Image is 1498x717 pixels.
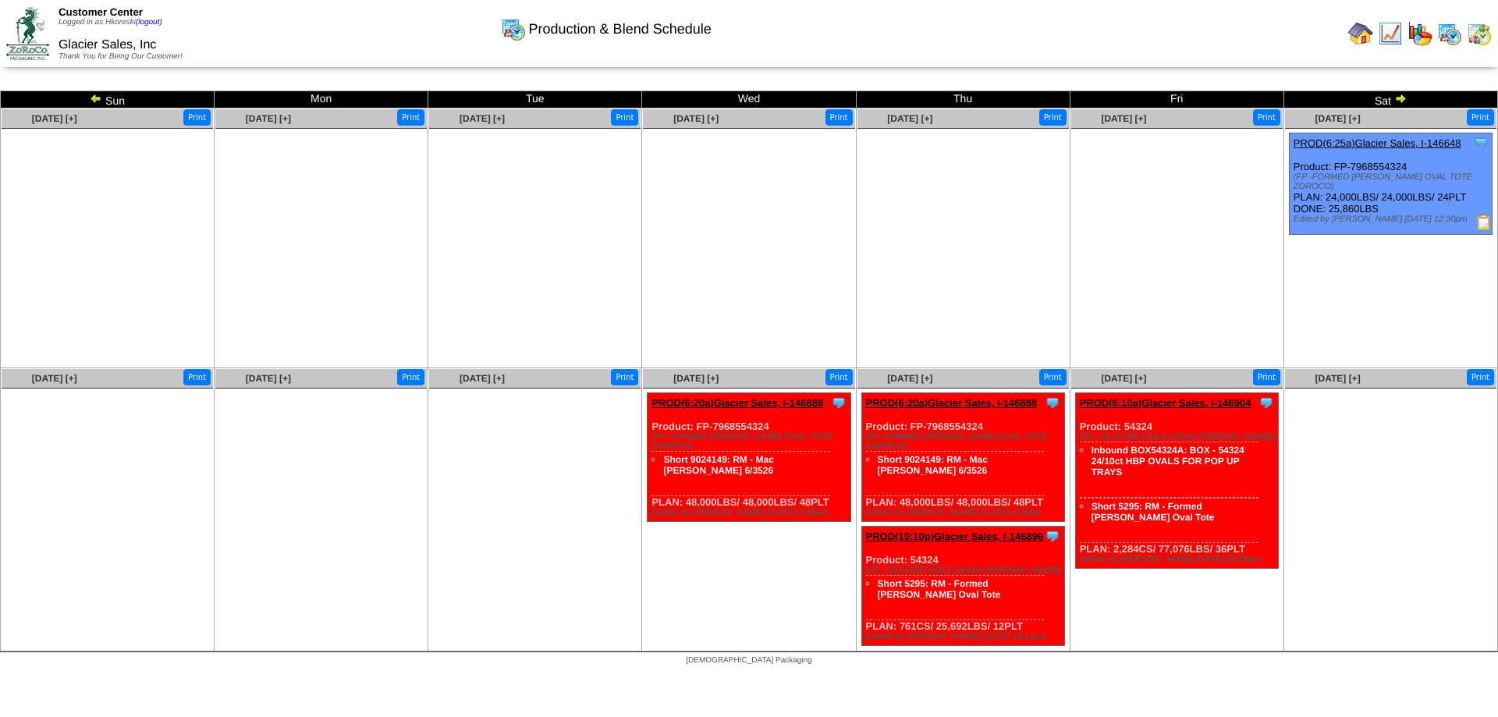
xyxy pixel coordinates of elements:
[1407,21,1432,46] img: graph.gif
[246,113,291,124] a: [DATE] [+]
[825,369,853,385] button: Print
[397,369,424,385] button: Print
[1080,555,1278,564] div: Edited by [PERSON_NAME] [DATE] 10:29pm
[1294,137,1461,149] a: PROD(6:25a)Glacier Sales, I-146648
[397,109,424,126] button: Print
[861,527,1064,646] div: Product: 54324 PLAN: 761CS / 25,692LBS / 12PLT
[1473,135,1489,151] img: Tooltip
[183,109,211,126] button: Print
[651,432,850,451] div: (FP -FORMED [PERSON_NAME] OVAL TOTE ZOROCO)
[1467,21,1492,46] img: calendarinout.gif
[90,92,102,105] img: arrowleft.gif
[32,373,77,384] a: [DATE] [+]
[1294,172,1492,191] div: (FP -FORMED [PERSON_NAME] OVAL TOTE ZOROCO)
[1294,215,1492,224] div: Edited by [PERSON_NAME] [DATE] 12:30pm
[1289,133,1492,235] div: Product: FP-7968554324 PLAN: 24,000LBS / 24,000LBS / 24PLT DONE: 25,860LBS
[642,91,856,108] td: Wed
[460,113,505,124] a: [DATE] [+]
[1039,369,1067,385] button: Print
[825,109,853,126] button: Print
[1348,21,1373,46] img: home.gif
[501,16,526,41] img: calendarprod.gif
[1101,113,1146,124] a: [DATE] [+]
[1080,432,1278,442] div: (FP - GLACIER GOLD 24/10ct [PERSON_NAME])
[1,91,215,108] td: Sun
[866,508,1064,517] div: Edited by [PERSON_NAME] [DATE] 4:26pm
[1315,113,1361,124] a: [DATE] [+]
[1101,373,1146,384] a: [DATE] [+]
[1476,215,1492,230] img: Production Report
[663,454,773,476] a: Short 9024149: RM - Mac [PERSON_NAME] 6/3526
[866,531,1044,542] a: PROD(10:10p)Glacier Sales, I-146896
[1253,109,1280,126] button: Print
[878,578,1001,600] a: Short 5295: RM - Formed [PERSON_NAME] Oval Tote
[1283,91,1497,108] td: Sat
[1092,445,1244,477] a: Inbound BOX54324A: BOX - 54324 24/10ct HBP OVALS FOR POP UP TRAYS
[1467,109,1494,126] button: Print
[866,566,1064,575] div: (FP - GLACIER GOLD 24/10ct [PERSON_NAME])
[866,632,1064,641] div: Edited by [PERSON_NAME] [DATE] 10:11pm
[831,395,847,410] img: Tooltip
[1378,21,1403,46] img: line_graph.gif
[460,373,505,384] a: [DATE] [+]
[59,6,143,18] span: Customer Center
[1039,109,1067,126] button: Print
[651,397,823,409] a: PROD(6:20a)Glacier Sales, I-146889
[1394,92,1407,105] img: arrowright.gif
[1092,501,1215,523] a: Short 5295: RM - Formed [PERSON_NAME] Oval Tote
[866,397,1038,409] a: PROD(6:20a)Glacier Sales, I-146888
[648,393,850,522] div: Product: FP-7968554324 PLAN: 48,000LBS / 48,000LBS / 48PLT
[1258,395,1274,410] img: Tooltip
[611,109,638,126] button: Print
[878,454,988,476] a: Short 9024149: RM - Mac [PERSON_NAME] 6/3526
[611,369,638,385] button: Print
[651,508,850,517] div: Edited by [PERSON_NAME] [DATE] 4:25pm
[887,113,932,124] a: [DATE] [+]
[673,373,719,384] a: [DATE] [+]
[32,113,77,124] a: [DATE] [+]
[246,373,291,384] a: [DATE] [+]
[1075,393,1278,569] div: Product: 54324 PLAN: 2,284CS / 77,076LBS / 36PLT
[856,91,1070,108] td: Thu
[1045,528,1060,544] img: Tooltip
[861,393,1064,522] div: Product: FP-7968554324 PLAN: 48,000LBS / 48,000LBS / 48PLT
[887,373,932,384] a: [DATE] [+]
[866,432,1064,451] div: (FP -FORMED [PERSON_NAME] OVAL TOTE ZOROCO)
[1045,395,1060,410] img: Tooltip
[6,7,49,59] img: ZoRoCo_Logo(Green%26Foil)%20jpg.webp
[1070,91,1283,108] td: Fri
[59,52,183,61] span: Thank You for Being Our Customer!
[1080,397,1251,409] a: PROD(6:10a)Glacier Sales, I-146904
[59,18,162,27] span: Logged in as Hkoreski
[428,91,642,108] td: Tue
[136,18,162,27] a: (logout)
[686,656,811,665] span: [DEMOGRAPHIC_DATA] Packaging
[1315,373,1361,384] a: [DATE] [+]
[1467,369,1494,385] button: Print
[59,38,156,51] span: Glacier Sales, Inc
[673,113,719,124] a: [DATE] [+]
[215,91,428,108] td: Mon
[529,21,712,37] span: Production & Blend Schedule
[183,369,211,385] button: Print
[1437,21,1462,46] img: calendarprod.gif
[1253,369,1280,385] button: Print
